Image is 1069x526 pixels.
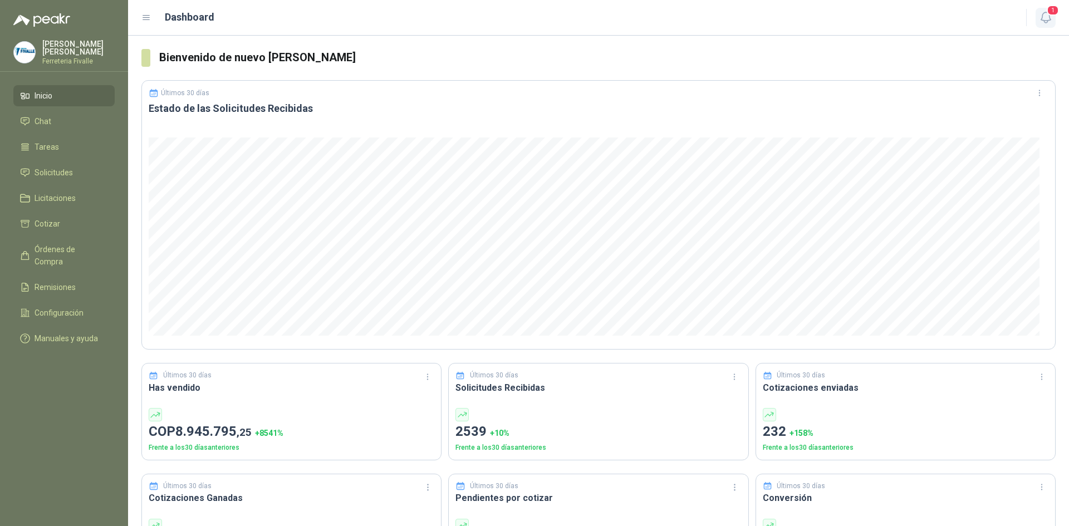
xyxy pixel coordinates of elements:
[777,370,825,381] p: Últimos 30 días
[42,58,115,65] p: Ferreteria Fivalle
[1036,8,1056,28] button: 1
[13,239,115,272] a: Órdenes de Compra
[161,89,209,97] p: Últimos 30 días
[455,381,741,395] h3: Solicitudes Recibidas
[149,443,434,453] p: Frente a los 30 días anteriores
[763,491,1048,505] h3: Conversión
[14,42,35,63] img: Company Logo
[237,426,252,439] span: ,25
[13,162,115,183] a: Solicitudes
[35,218,60,230] span: Cotizar
[790,429,813,437] span: + 158 %
[175,424,252,439] span: 8.945.795
[470,481,518,491] p: Últimos 30 días
[13,188,115,209] a: Licitaciones
[1047,5,1059,16] span: 1
[35,115,51,127] span: Chat
[13,85,115,106] a: Inicio
[13,111,115,132] a: Chat
[13,213,115,234] a: Cotizar
[35,166,73,179] span: Solicitudes
[763,421,1048,443] p: 232
[763,443,1048,453] p: Frente a los 30 días anteriores
[13,328,115,349] a: Manuales y ayuda
[149,381,434,395] h3: Has vendido
[35,307,84,319] span: Configuración
[35,141,59,153] span: Tareas
[163,481,212,491] p: Últimos 30 días
[255,429,283,437] span: + 8541 %
[35,332,98,345] span: Manuales y ayuda
[455,421,741,443] p: 2539
[777,481,825,491] p: Últimos 30 días
[35,192,76,204] span: Licitaciones
[165,9,214,25] h1: Dashboard
[35,243,104,268] span: Órdenes de Compra
[13,136,115,158] a: Tareas
[35,281,76,293] span: Remisiones
[159,49,1056,66] h3: Bienvenido de nuevo [PERSON_NAME]
[149,491,434,505] h3: Cotizaciones Ganadas
[763,381,1048,395] h3: Cotizaciones enviadas
[490,429,509,437] span: + 10 %
[470,370,518,381] p: Últimos 30 días
[42,40,115,56] p: [PERSON_NAME] [PERSON_NAME]
[13,13,70,27] img: Logo peakr
[455,491,741,505] h3: Pendientes por cotizar
[149,102,1048,115] h3: Estado de las Solicitudes Recibidas
[163,370,212,381] p: Últimos 30 días
[455,443,741,453] p: Frente a los 30 días anteriores
[13,302,115,323] a: Configuración
[35,90,52,102] span: Inicio
[13,277,115,298] a: Remisiones
[149,421,434,443] p: COP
